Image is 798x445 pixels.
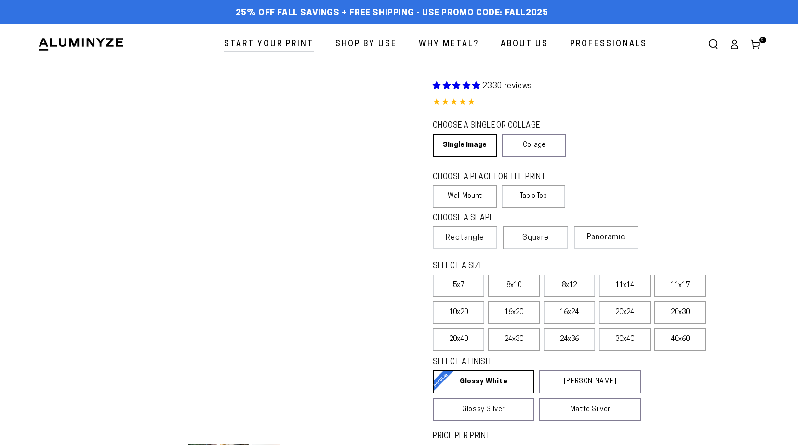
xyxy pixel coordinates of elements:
a: Collage [502,134,566,157]
a: 2330 reviews. [433,82,533,90]
label: 10x20 [433,301,484,324]
label: 8x12 [544,275,595,297]
legend: SELECT A FINISH [433,357,618,368]
span: 2330 reviews. [482,82,534,90]
label: 20x40 [433,328,484,351]
legend: SELECT A SIZE [433,261,625,272]
label: 40x60 [654,328,706,351]
summary: Search our site [703,34,724,55]
label: 30x40 [599,328,651,351]
span: Square [522,232,549,244]
label: 5x7 [433,275,484,297]
span: Shop By Use [335,38,397,52]
a: Professionals [563,32,654,57]
label: Wall Mount [433,185,497,208]
label: 24x36 [544,328,595,351]
legend: CHOOSE A PLACE FOR THE PRINT [433,172,557,183]
a: Start Your Print [217,32,321,57]
span: Professionals [570,38,647,52]
span: 5 [761,37,764,43]
a: Shop By Use [328,32,404,57]
label: Table Top [502,185,566,208]
span: 25% off FALL Savings + Free Shipping - Use Promo Code: FALL2025 [236,8,548,19]
a: About Us [493,32,556,57]
label: 16x20 [488,301,540,324]
label: 11x14 [599,275,651,297]
a: Glossy White [433,370,534,393]
a: Glossy Silver [433,398,534,421]
span: Rectangle [446,232,484,244]
img: Aluminyze [38,37,124,52]
legend: CHOOSE A SHAPE [433,213,558,224]
a: [PERSON_NAME] [539,370,641,393]
label: 8x10 [488,275,540,297]
legend: CHOOSE A SINGLE OR COLLAGE [433,120,557,131]
label: 24x30 [488,328,540,351]
span: Panoramic [587,234,625,241]
label: 16x24 [544,301,595,324]
span: About Us [501,38,548,52]
label: 11x17 [654,275,706,297]
label: 20x24 [599,301,651,324]
label: PRICE PER PRINT [433,431,760,442]
a: Matte Silver [539,398,641,421]
div: 4.85 out of 5.0 stars [433,96,760,110]
span: Start Your Print [224,38,314,52]
a: Why Metal? [412,32,486,57]
a: Single Image [433,134,497,157]
span: Why Metal? [419,38,479,52]
label: 20x30 [654,301,706,324]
